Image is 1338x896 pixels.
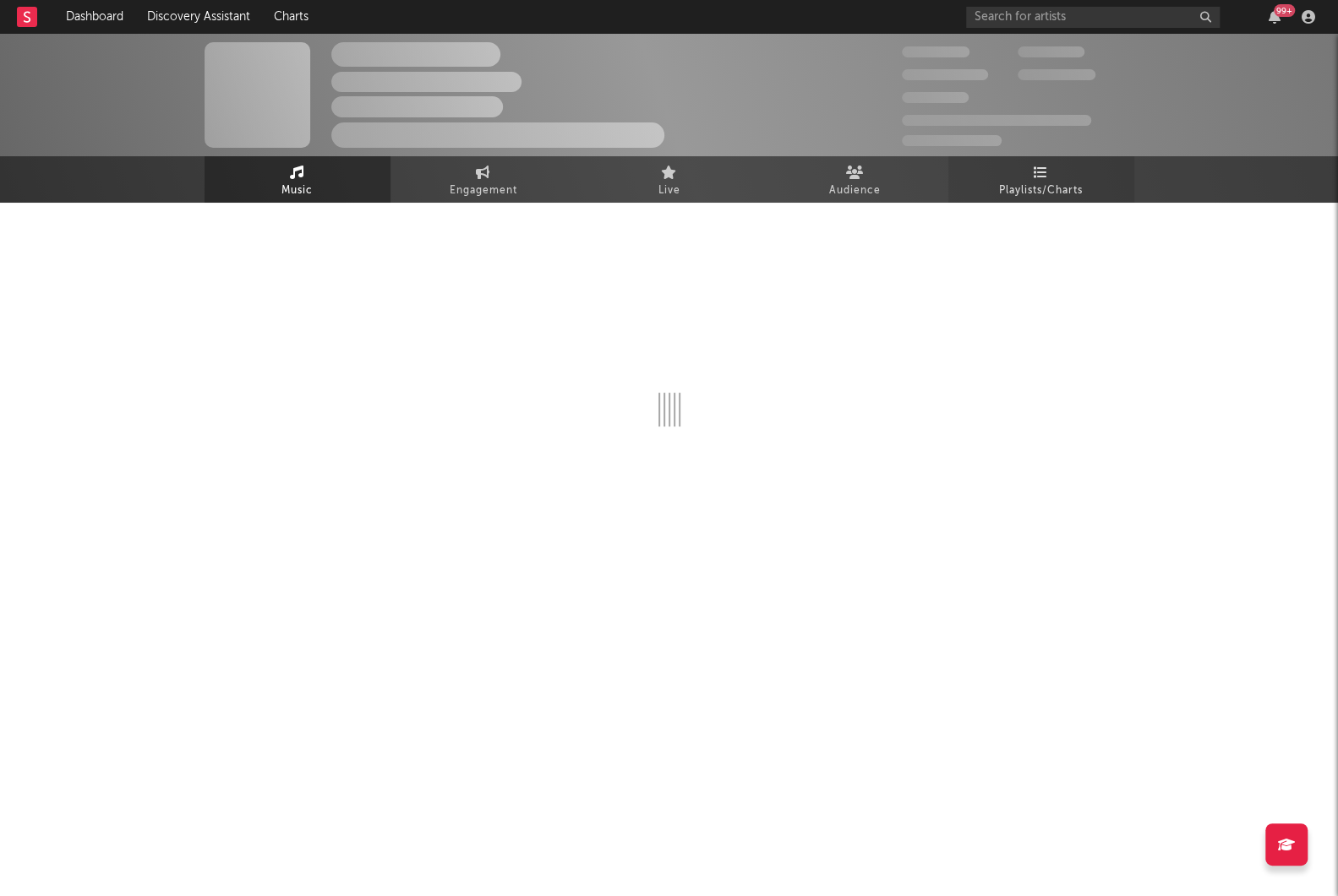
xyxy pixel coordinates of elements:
[948,156,1134,203] a: Playlists/Charts
[576,156,762,203] a: Live
[281,181,313,201] span: Music
[902,69,988,80] span: 50,000,000
[1269,10,1281,24] button: 99+
[658,181,680,201] span: Live
[829,181,881,201] span: Audience
[902,135,1002,146] span: Jump Score: 85.0
[1018,69,1095,80] span: 1,000,000
[1018,46,1084,57] span: 100,000
[902,115,1091,126] span: 50,000,000 Monthly Listeners
[1274,4,1295,17] div: 99 +
[390,156,576,203] a: Engagement
[450,181,517,201] span: Engagement
[966,7,1220,28] input: Search for artists
[999,181,1083,201] span: Playlists/Charts
[902,46,969,57] span: 300,000
[205,156,390,203] a: Music
[762,156,948,203] a: Audience
[902,92,969,103] span: 100,000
